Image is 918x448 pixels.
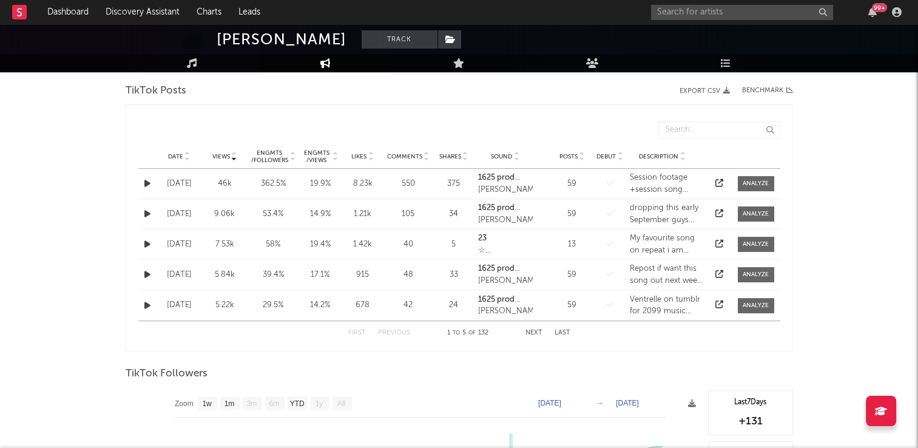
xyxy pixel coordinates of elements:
span: Comments [387,153,422,160]
div: 550 [387,178,430,190]
div: 99 + [872,3,887,12]
span: TikTok Followers [126,367,208,381]
div: 8.23k [345,178,381,190]
div: Last 7 Days [715,397,786,408]
button: Track [362,30,437,49]
div: 105 [387,208,430,220]
div: 14.9 % [302,208,339,220]
div: My favourite song on repeat i am obsessed [630,232,704,256]
input: Search for artists [651,5,833,20]
a: 1625 prod [PERSON_NAME] ft [PERSON_NAME][PERSON_NAME] [478,263,533,287]
div: 59 [554,299,590,311]
text: YTD [289,399,304,408]
div: 375 [436,178,472,190]
div: 1 5 132 [434,326,501,341]
a: 1625 prod [PERSON_NAME] ft [PERSON_NAME][PERSON_NAME] [478,294,533,317]
span: Likes [351,153,366,160]
text: → [596,399,603,407]
a: 1625 prod [PERSON_NAME] ft [PERSON_NAME][PERSON_NAME] [478,202,533,226]
div: 29.5 % [251,299,296,311]
div: Engmts / Followers [251,149,289,164]
span: Posts [559,153,578,160]
div: 48 [387,269,430,281]
input: Search... [659,121,780,138]
div: 5 [436,239,472,251]
button: Previous [378,330,410,336]
text: 1y [315,399,323,408]
div: [DATE] [160,239,199,251]
div: [PERSON_NAME] [478,305,533,317]
div: Ventrelle on tumblr for 2099 music video #fyp #soundcloud #unreleased #newmusic #smallartist [630,294,704,317]
text: Zoom [175,399,194,408]
strong: 1625 prod [PERSON_NAME] ft [PERSON_NAME] [478,265,541,308]
div: 678 [345,299,381,311]
div: 7.53k [205,239,245,251]
div: 40 [387,239,430,251]
div: 9.06k [205,208,245,220]
button: Export CSV [680,87,730,95]
button: Last [555,330,570,336]
div: [PERSON_NAME] [217,30,346,49]
div: 42 [387,299,430,311]
div: 5.22k [205,299,245,311]
div: [PERSON_NAME] [478,184,533,196]
strong: 1625 prod [PERSON_NAME] ft [PERSON_NAME] [478,174,541,217]
div: 59 [554,178,590,190]
div: Repost if want this song out next week rn, prod @[PERSON_NAME] guest appearance from @lauren🍊 #sm... [630,263,704,287]
strong: 23 [478,234,487,242]
div: ☆ [PERSON_NAME] ☆ [478,245,533,257]
div: [DATE] [160,208,199,220]
div: 24 [436,299,472,311]
text: [DATE] [616,399,639,407]
div: 915 [345,269,381,281]
div: 17.1 % [302,269,339,281]
span: Views [212,153,230,160]
div: 13 [554,239,590,251]
div: Session footage +session song #unreleased #fyp #soundcloud #newmusic #smallartist @[PERSON_NAME] [630,172,704,195]
span: Description [639,153,678,160]
button: Next [525,330,542,336]
div: dropping this early September guys soon comeeee#fyp #smallartist #newmusic #unreleased #soundcloud [630,202,704,226]
span: Date [168,153,183,160]
text: 3m [246,399,257,408]
div: 19.9 % [302,178,339,190]
text: All [337,399,345,408]
div: 58 % [251,239,296,251]
span: of [468,330,476,336]
text: 1w [202,399,212,408]
span: to [453,330,460,336]
div: 362.5 % [251,178,296,190]
div: 19.4 % [302,239,339,251]
span: TikTok Posts [126,84,186,98]
div: [DATE] [160,178,199,190]
div: 5.84k [205,269,245,281]
text: 1m [224,399,234,408]
text: 6m [269,399,279,408]
div: 59 [554,269,590,281]
div: +131 [715,414,786,429]
div: 14.2 % [302,299,339,311]
div: 39.4 % [251,269,296,281]
div: [DATE] [160,299,199,311]
span: Shares [439,153,461,160]
div: [PERSON_NAME] [478,275,533,287]
text: [DATE] [538,399,561,407]
a: 1625 prod [PERSON_NAME] ft [PERSON_NAME][PERSON_NAME] [478,172,533,195]
div: 53.4 % [251,208,296,220]
div: [PERSON_NAME] [478,214,533,226]
div: Engmts / Views [302,149,331,164]
button: 99+ [868,7,877,17]
div: [DATE] [160,269,199,281]
a: Benchmark [742,84,793,98]
div: 34 [436,208,472,220]
div: 1.42k [345,239,381,251]
button: First [348,330,366,336]
span: Sound [491,153,512,160]
strong: 1625 prod [PERSON_NAME] ft [PERSON_NAME] [478,296,541,339]
div: 1.21k [345,208,381,220]
a: 23☆ [PERSON_NAME] ☆ [478,232,533,256]
span: Debut [596,153,616,160]
strong: 1625 prod [PERSON_NAME] ft [PERSON_NAME] [478,204,541,248]
div: 46k [205,178,245,190]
